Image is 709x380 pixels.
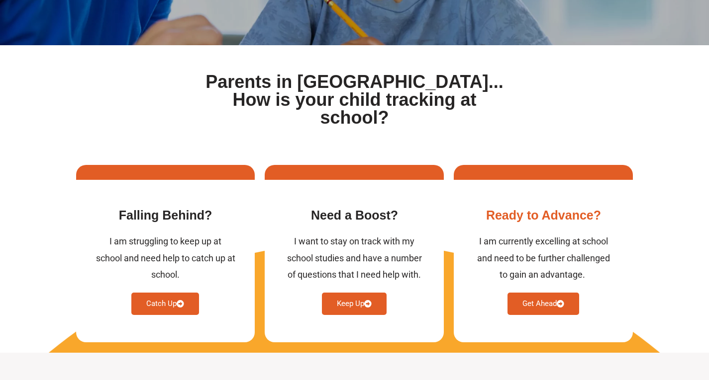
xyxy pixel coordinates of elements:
div: I want to stay on track with my school studies and have a number of questions that I need help wi... [285,233,424,283]
div: I am currently excelling at school and need to be further challenged to gain an advantage. ​ [474,233,613,283]
a: Get Ahead [507,293,579,315]
a: Keep Up [322,293,387,315]
iframe: Chat Widget [543,268,709,380]
a: Catch Up [131,293,199,315]
h1: Parents in [GEOGRAPHIC_DATA]... How is your child tracking at school? [202,73,508,127]
h3: Need a Boost? [285,207,424,224]
div: I am struggling to keep up at school and need help to catch up at school.​​ [96,233,235,283]
h3: Ready to Advance​? [474,207,613,224]
h3: Falling Behind​? [96,207,235,224]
